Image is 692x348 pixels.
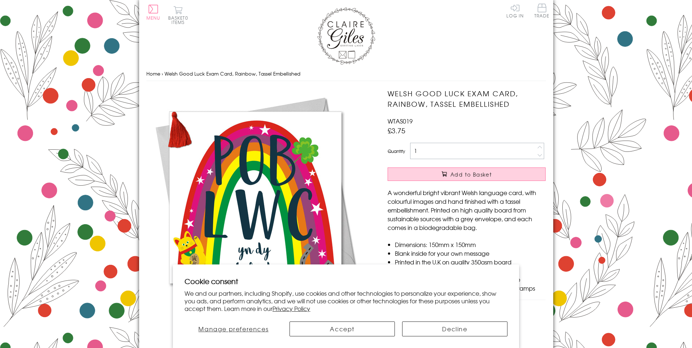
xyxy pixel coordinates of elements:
p: We and our partners, including Shopify, use cookies and other technologies to personalize your ex... [185,290,507,312]
li: Printed in the U.K on quality 350gsm board [395,258,546,266]
span: › [162,70,163,77]
span: Trade [534,4,550,18]
span: £3.75 [388,125,405,135]
button: Basket0 items [168,6,188,24]
span: WTAS019 [388,117,413,125]
a: Privacy Policy [272,304,310,313]
span: Add to Basket [450,171,492,178]
img: Welsh Good Luck Exam Card, Rainbow, Tassel Embellished [146,88,364,306]
span: 0 items [171,15,188,25]
button: Decline [402,321,507,336]
h2: Cookie consent [185,276,507,286]
li: Dimensions: 150mm x 150mm [395,240,546,249]
button: Manage preferences [185,321,282,336]
label: Quantity [388,148,405,154]
img: Claire Giles Greetings Cards [317,7,375,65]
h1: Welsh Good Luck Exam Card, Rainbow, Tassel Embellished [388,88,546,109]
span: Menu [146,15,161,21]
p: A wonderful bright vibrant Welsh language card, with colourful images and hand finished with a ta... [388,188,546,232]
button: Accept [290,321,395,336]
span: Welsh Good Luck Exam Card, Rainbow, Tassel Embellished [165,70,300,77]
nav: breadcrumbs [146,66,546,81]
a: Trade [534,4,550,19]
button: Add to Basket [388,167,546,181]
li: Blank inside for your own message [395,249,546,258]
a: Log In [506,4,524,18]
a: Home [146,70,160,77]
button: Menu [146,5,161,20]
span: Manage preferences [198,324,268,333]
